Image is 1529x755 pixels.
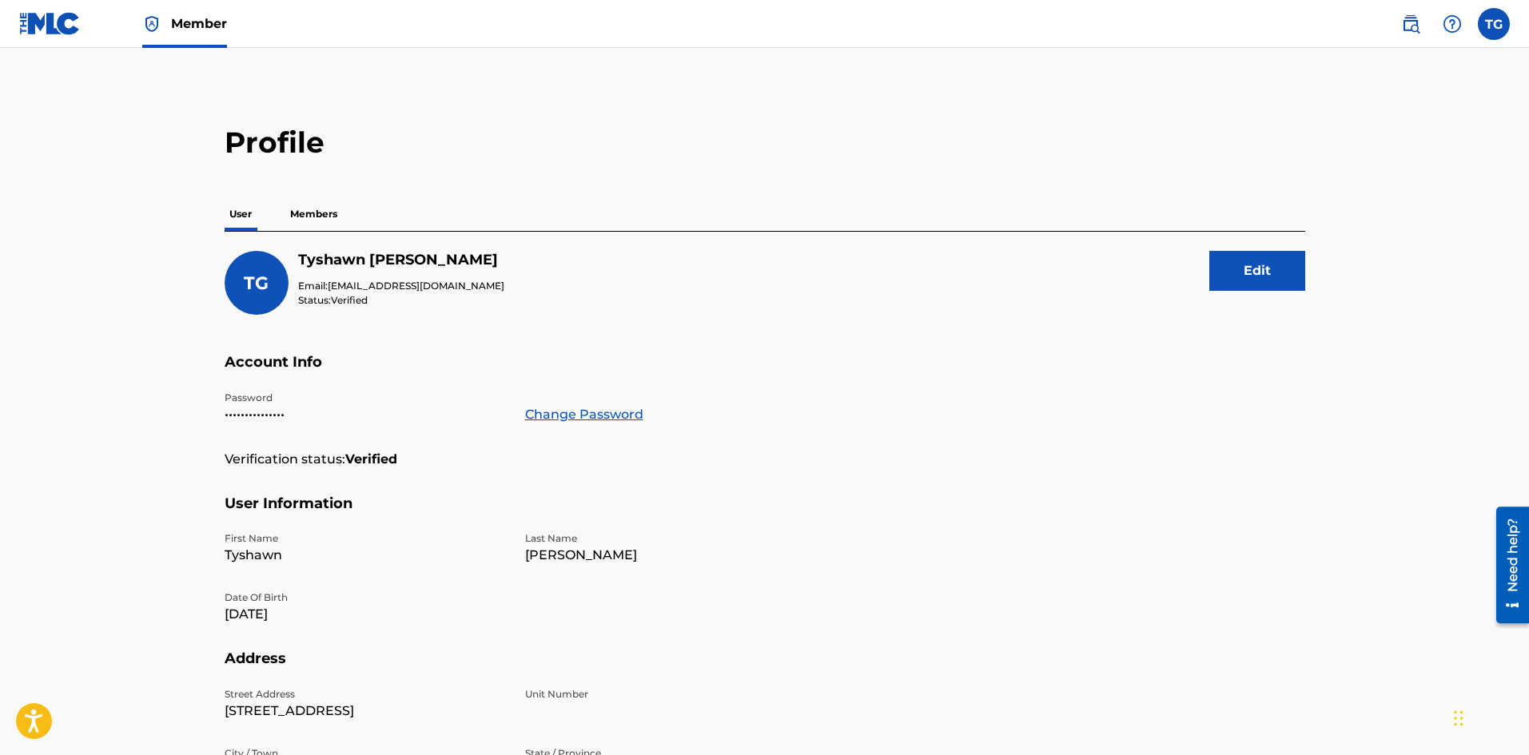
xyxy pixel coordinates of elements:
[298,293,504,308] p: Status:
[1401,14,1420,34] img: search
[525,405,643,424] a: Change Password
[345,450,397,469] strong: Verified
[525,687,806,701] p: Unit Number
[225,405,506,424] p: •••••••••••••••
[225,546,506,565] p: Tyshawn
[225,197,257,231] p: User
[1484,501,1529,630] iframe: Resource Center
[225,650,1305,687] h5: Address
[1209,251,1305,291] button: Edit
[328,280,504,292] span: [EMAIL_ADDRESS][DOMAIN_NAME]
[1443,14,1462,34] img: help
[225,590,506,605] p: Date Of Birth
[285,197,342,231] p: Members
[225,687,506,701] p: Street Address
[225,495,1305,532] h5: User Information
[525,546,806,565] p: [PERSON_NAME]
[525,531,806,546] p: Last Name
[1395,8,1427,40] a: Public Search
[331,294,368,306] span: Verified
[19,12,81,35] img: MLC Logo
[1436,8,1468,40] div: Help
[225,701,506,721] p: [STREET_ADDRESS]
[1449,678,1529,755] iframe: Chat Widget
[1478,8,1510,40] div: User Menu
[171,14,227,33] span: Member
[225,531,506,546] p: First Name
[225,391,506,405] p: Password
[244,272,269,294] span: TG
[225,353,1305,391] h5: Account Info
[142,14,161,34] img: Top Rightsholder
[298,279,504,293] p: Email:
[225,450,345,469] p: Verification status:
[298,251,504,269] h5: Tyshawn Grauvogl
[1454,694,1463,742] div: Drag
[225,605,506,624] p: [DATE]
[225,125,1305,161] h2: Profile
